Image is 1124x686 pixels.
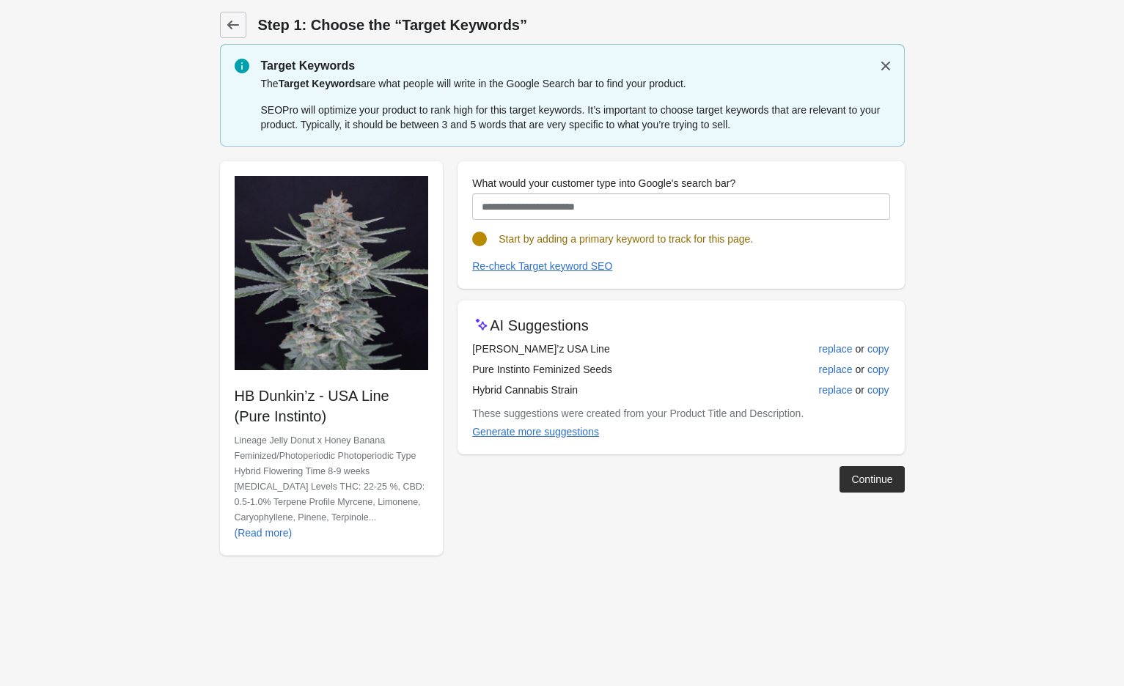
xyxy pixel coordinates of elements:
[472,380,752,400] td: Hybrid Cannabis Strain
[819,343,853,355] div: replace
[472,407,804,419] span: These suggestions were created from your Product Title and Description.
[852,342,867,356] span: or
[235,527,293,539] div: (Read more)
[813,377,859,403] button: replace
[258,15,905,35] h1: Step 1: Choose the “Target Keywords”
[261,57,890,75] p: Target Keywords
[862,336,895,362] button: copy
[466,418,605,445] button: Generate more suggestions
[490,315,589,336] p: AI Suggestions
[867,343,889,355] div: copy
[472,176,735,191] label: What would your customer type into Google's search bar?
[852,362,867,377] span: or
[235,176,429,370] img: hb-dunkinz-usa-line-pure-instinto-photoperiod-fem-kaninkolo-402698.png
[867,364,889,375] div: copy
[813,336,859,362] button: replace
[813,356,859,383] button: replace
[472,359,752,380] td: Pure Instinto Feminized Seeds
[279,78,361,89] span: Target Keywords
[235,435,425,539] span: Lineage Jelly Donut x Honey Banana Feminized/Photoperiodic Photoperiodic Type Hybrid Flowering Ti...
[472,339,752,359] td: [PERSON_NAME]’z USA Line
[261,78,686,89] span: The are what people will write in the Google Search bar to find your product.
[472,426,599,438] div: Generate more suggestions
[852,383,867,397] span: or
[819,384,853,396] div: replace
[867,384,889,396] div: copy
[862,356,895,383] button: copy
[472,260,612,272] div: Re-check Target keyword SEO
[862,377,895,403] button: copy
[819,364,853,375] div: replace
[261,104,881,130] span: SEOPro will optimize your product to rank high for this target keywords. It’s important to choose...
[466,253,618,279] button: Re-check Target keyword SEO
[851,473,892,485] div: Continue
[840,466,904,493] button: Continue
[235,386,429,427] p: HB Dunkin’z - USA Line (Pure Instinto)
[229,520,298,546] button: (Read more)
[499,233,753,245] span: Start by adding a primary keyword to track for this page.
